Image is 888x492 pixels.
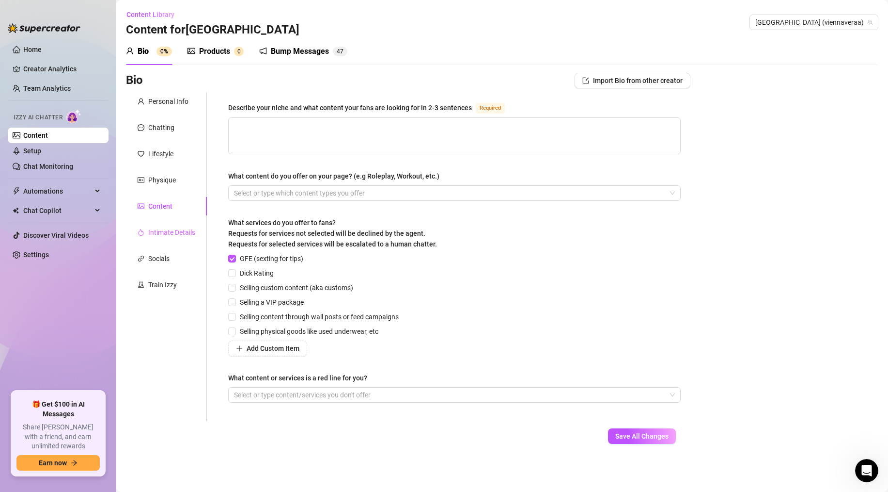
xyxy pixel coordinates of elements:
[234,389,236,401] input: What content or services is a red line for you?
[148,96,188,107] div: Personal Info
[138,229,144,236] span: fire
[10,145,184,181] div: Giselle avatarElla avatarJPlease send us a screenshot of the error message or issue you're experi...
[575,73,690,88] button: Import Bio from other creator
[126,11,174,18] span: Content Library
[259,47,267,55] span: notification
[18,162,30,174] img: Ella avatar
[236,297,308,308] span: Selling a VIP package
[138,124,144,131] span: message
[228,171,446,181] label: What content do you offer on your page? (e.g Roleplay, Workout, etc.)
[755,15,872,30] span: vienna (viennaveraa)
[71,459,78,466] span: arrow-right
[476,103,505,114] span: Required
[122,16,141,35] img: Profile image for Giselle
[27,162,38,174] div: J
[23,251,49,259] a: Settings
[234,187,236,199] input: What content do you offer on your page? (e.g Roleplay, Workout, etc.)
[138,203,144,210] span: picture
[236,268,278,279] span: Dick Rating
[97,303,145,342] button: Help
[148,227,195,238] div: Intimate Details
[148,175,176,185] div: Physique
[56,327,90,334] span: Messages
[160,327,179,334] span: News
[234,47,244,56] sup: 0
[20,139,174,149] div: Recent message
[148,201,172,212] div: Content
[167,16,184,33] div: Close
[19,102,174,118] p: How can we help?
[236,253,307,264] span: GFE (sexting for tips)
[145,303,194,342] button: News
[228,171,439,181] div: What content do you offer on your page? (e.g Roleplay, Workout, etc.)
[41,163,95,173] div: 🌟 Supercreator
[10,186,184,223] div: Send us a messageWe typically reply in a few hours
[23,154,34,166] img: Giselle avatar
[615,432,669,440] span: Save All Changes
[14,113,62,122] span: Izzy AI Chatter
[10,131,184,181] div: Recent messageGiselle avatarElla avatarJPlease send us a screenshot of the error message or issue...
[582,77,589,84] span: import
[23,46,42,53] a: Home
[10,282,184,415] div: 🚀 New Release: Like & Comment Bumps
[13,187,20,195] span: thunderbolt
[23,147,41,155] a: Setup
[187,47,195,55] span: picture
[867,19,873,25] span: team
[113,327,129,334] span: Help
[20,205,162,215] div: We typically reply in a few hours
[16,455,100,471] button: Earn nowarrow-right
[126,7,182,22] button: Content Library
[228,373,374,383] label: What content or services is a red line for you?
[138,255,144,262] span: link
[340,48,343,55] span: 7
[337,48,340,55] span: 4
[199,46,230,57] div: Products
[97,163,131,173] div: • 18m ago
[229,118,680,154] textarea: Describe your niche and what content your fans are looking for in 2-3 sentences
[148,253,170,264] div: Socials
[138,177,144,183] span: idcard
[16,423,100,451] span: Share [PERSON_NAME] with a friend, and earn unlimited rewards
[608,428,676,444] button: Save All Changes
[23,231,89,239] a: Discover Viral Videos
[20,250,174,270] button: Find a time
[16,400,100,419] span: 🎁 Get $100 in AI Messages
[20,236,174,246] div: Schedule a FREE consulting call:
[236,312,403,322] span: Selling content through wall posts or feed campaigns
[23,131,48,139] a: Content
[48,303,97,342] button: Messages
[126,47,134,55] span: user
[140,16,160,35] div: Profile image for Joe
[10,282,184,350] img: 🚀 New Release: Like & Comment Bumps
[228,219,437,248] span: What services do you offer to fans? Requests for services not selected will be declined by the ag...
[13,207,19,214] img: Chat Copilot
[148,148,173,159] div: Lifestyle
[8,23,80,33] img: logo-BBDzfeDw.svg
[39,459,67,467] span: Earn now
[228,102,472,113] div: Describe your niche and what content your fans are looking for in 2-3 sentences
[593,77,683,84] span: Import Bio from other creator
[138,46,149,57] div: Bio
[20,195,162,205] div: Send us a message
[104,16,123,35] img: Profile image for Ella
[148,279,177,290] div: Train Izzy
[126,22,299,38] h3: Content for [GEOGRAPHIC_DATA]
[23,163,73,170] a: Chat Monitoring
[148,122,174,133] div: Chatting
[23,183,92,199] span: Automations
[13,327,35,334] span: Home
[19,69,174,102] p: Hi [PERSON_NAME] 👋
[126,73,143,88] h3: Bio
[247,344,299,352] span: Add Custom Item
[156,47,172,56] sup: 0%
[855,459,878,482] iframe: Intercom live chat
[228,373,367,383] div: What content or services is a red line for you?
[23,84,71,92] a: Team Analytics
[228,102,515,114] label: Describe your niche and what content your fans are looking for in 2-3 sentences
[271,46,329,57] div: Bump Messages
[236,282,357,293] span: Selling custom content (aka customs)
[236,345,243,352] span: plus
[19,19,84,33] img: logo
[66,109,81,123] img: AI Chatter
